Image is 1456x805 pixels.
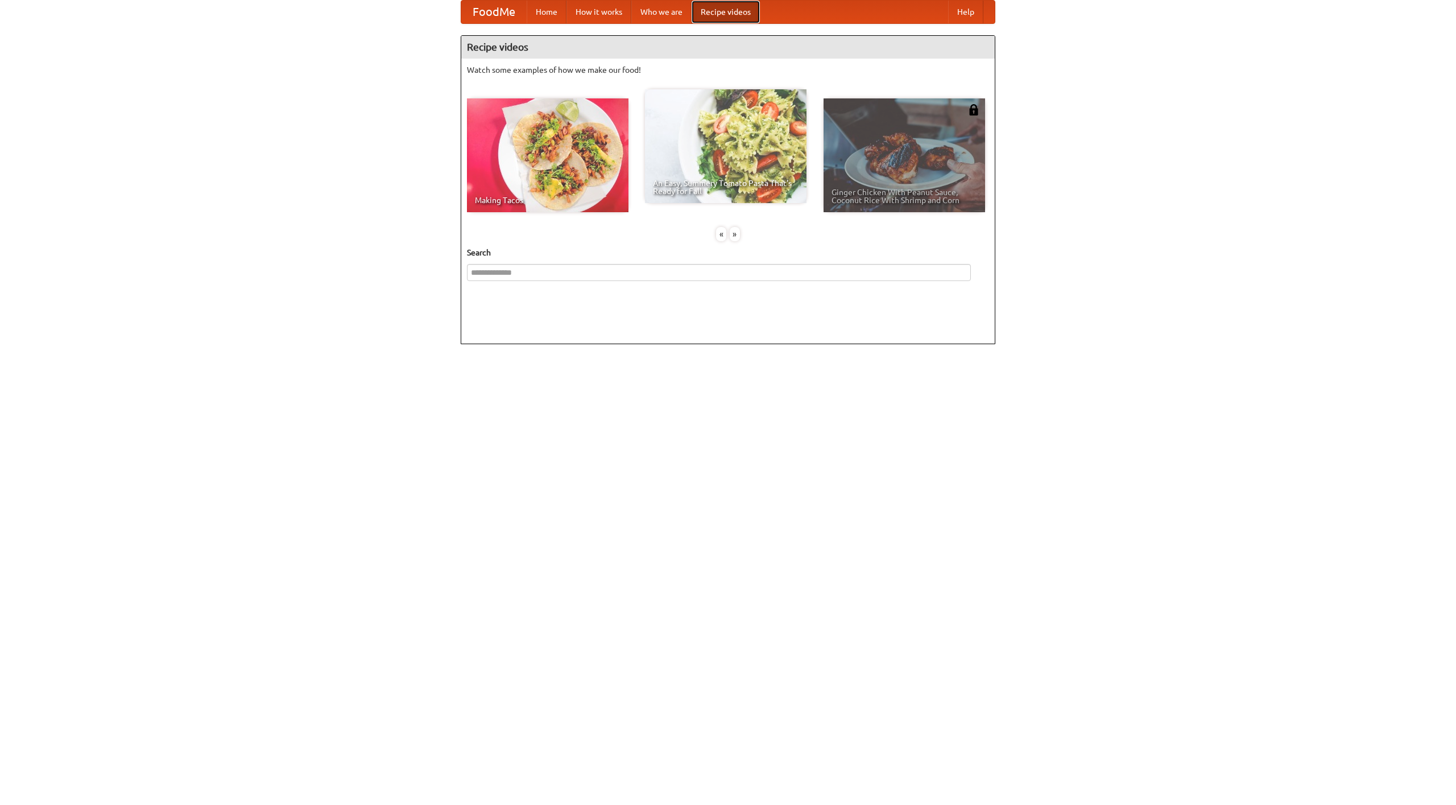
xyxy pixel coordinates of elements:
a: Home [527,1,566,23]
p: Watch some examples of how we make our food! [467,64,989,76]
span: Making Tacos [475,196,621,204]
a: Help [948,1,983,23]
div: « [716,227,726,241]
a: Making Tacos [467,98,628,212]
h5: Search [467,247,989,258]
a: Who we are [631,1,692,23]
img: 483408.png [968,104,979,115]
a: How it works [566,1,631,23]
a: Recipe videos [692,1,760,23]
a: An Easy, Summery Tomato Pasta That's Ready for Fall [645,89,806,203]
a: FoodMe [461,1,527,23]
h4: Recipe videos [461,36,995,59]
span: An Easy, Summery Tomato Pasta That's Ready for Fall [653,179,799,195]
div: » [730,227,740,241]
